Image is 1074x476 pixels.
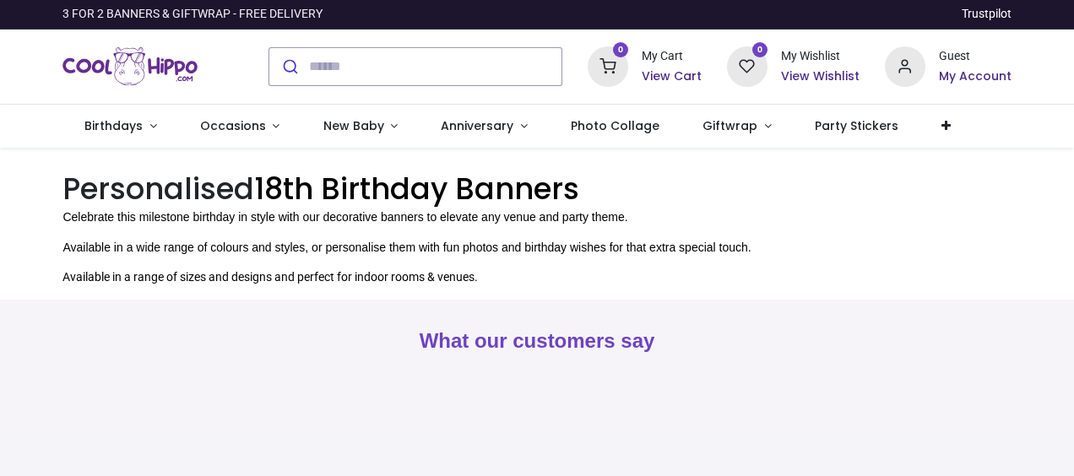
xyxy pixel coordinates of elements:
[571,117,659,134] span: Photo Collage
[642,48,702,65] div: My Cart
[301,105,420,149] a: New Baby
[62,210,627,224] span: Celebrate this milestone birthday in style with our decorative banners to elevate any venue and p...
[702,117,757,134] span: Giftwrap
[84,117,143,134] span: Birthdays
[62,168,1011,209] h1: Personalised
[178,105,301,149] a: Occasions
[62,105,178,149] a: Birthdays
[62,327,1011,355] h2: What our customers say
[939,48,1012,65] div: Guest
[62,241,751,254] span: Available in a wide range of colours and styles, or personalise them with fun photos and birthday...
[752,42,768,58] sup: 0
[727,58,768,72] a: 0
[420,105,550,149] a: Anniversary
[781,48,860,65] div: My Wishlist
[681,105,794,149] a: Giftwrap
[939,68,1012,85] a: My Account
[642,68,702,85] a: View Cart
[200,117,266,134] span: Occasions
[62,270,478,284] font: Available in a range of sizes and designs and perfect for indoor rooms & venues.
[815,117,898,134] span: Party Stickers
[254,168,579,209] font: 18th Birthday Banners
[962,6,1012,23] a: Trustpilot
[588,58,628,72] a: 0
[323,117,384,134] span: New Baby
[269,48,309,85] button: Submit
[62,43,198,90] img: Cool Hippo
[613,42,629,58] sup: 0
[781,68,860,85] a: View Wishlist
[62,6,323,23] div: 3 FOR 2 BANNERS & GIFTWRAP - FREE DELIVERY
[62,43,198,90] a: Logo of Cool Hippo
[441,117,513,134] span: Anniversary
